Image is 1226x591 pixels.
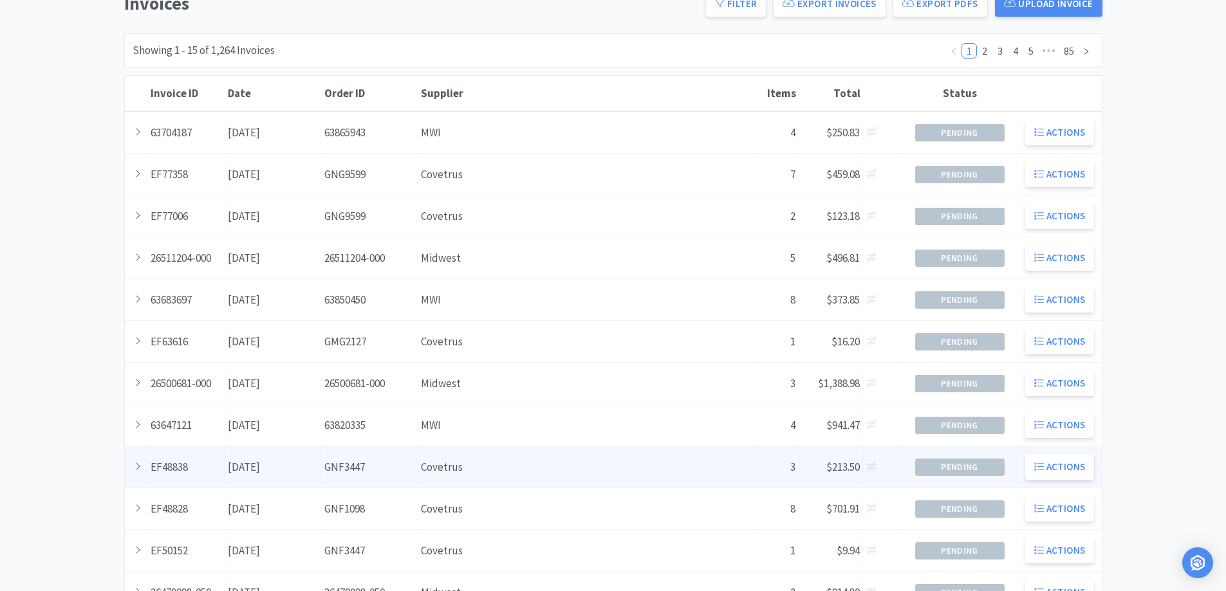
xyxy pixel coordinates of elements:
span: Pending [916,459,1004,475]
div: GMG2127 [321,325,418,358]
div: 4 [754,409,799,442]
div: 1 [754,325,799,358]
li: 1 [961,43,977,59]
div: Midwest [418,367,754,400]
div: Total [803,86,860,100]
div: 3 [754,451,799,484]
div: 26500681-000 [321,367,418,400]
div: MWI [418,409,754,442]
div: EF77358 [147,158,225,191]
div: Showing 1 - 15 of 1,264 Invoices [133,42,275,59]
div: GNF3447 [321,534,418,567]
span: Pending [916,125,1004,141]
div: [DATE] [225,493,321,525]
span: ••• [1039,43,1059,59]
div: [DATE] [225,409,321,442]
div: 63647121 [147,409,225,442]
span: $213.50 [826,460,860,474]
div: Date [228,86,318,100]
a: 2 [978,44,992,58]
a: 1 [962,44,976,58]
div: 63704187 [147,116,225,149]
button: Actions [1025,370,1095,396]
div: 2 [754,200,799,233]
span: $373.85 [826,293,860,307]
span: Pending [916,292,1004,308]
div: 63820335 [321,409,418,442]
li: Next 5 Pages [1039,43,1059,59]
div: Covetrus [418,451,754,484]
div: Covetrus [418,200,754,233]
div: [DATE] [225,367,321,400]
div: 1 [754,534,799,567]
span: $701.91 [826,502,860,516]
div: MWI [418,116,754,149]
span: Pending [916,376,1004,392]
div: [DATE] [225,116,321,149]
div: [DATE] [225,325,321,358]
span: Pending [916,501,1004,517]
li: 85 [1059,43,1079,59]
a: 85 [1060,44,1078,58]
div: Covetrus [418,158,754,191]
span: $250.83 [826,125,860,140]
div: [DATE] [225,451,321,484]
span: $123.18 [826,209,860,223]
div: GNF1098 [321,493,418,525]
div: EF77006 [147,200,225,233]
li: 2 [977,43,992,59]
i: icon: left [950,48,958,55]
div: 26511204-000 [321,242,418,275]
button: Actions [1025,203,1095,229]
li: 3 [992,43,1008,59]
button: Actions [1025,161,1095,187]
span: Pending [916,334,1004,350]
div: Covetrus [418,325,754,358]
div: [DATE] [225,242,321,275]
span: $1,388.98 [818,376,860,390]
div: Midwest [418,242,754,275]
li: 4 [1008,43,1023,59]
div: Covetrus [418,534,754,567]
div: GNG9599 [321,200,418,233]
div: Status [906,86,1015,100]
div: 8 [754,284,799,316]
div: GNG9599 [321,158,418,191]
button: Actions [1025,329,1095,354]
div: MWI [418,284,754,316]
button: Actions [1025,245,1095,271]
div: 4 [754,116,799,149]
div: Covetrus [418,493,754,525]
div: Open Intercom Messenger [1182,547,1213,578]
a: 4 [1008,44,1023,58]
div: GNF3447 [321,451,418,484]
span: $941.47 [826,418,860,432]
div: [DATE] [225,284,321,316]
span: Pending [916,417,1004,433]
a: 3 [993,44,1007,58]
button: Actions [1025,496,1095,522]
a: 5 [1024,44,1038,58]
span: Pending [916,543,1004,559]
span: $16.20 [831,334,860,349]
div: 5 [754,242,799,275]
div: Items [757,86,796,100]
span: Pending [916,167,1004,183]
span: Pending [916,208,1004,224]
div: 26500681-000 [147,367,225,400]
div: [DATE] [225,200,321,233]
div: Order ID [324,86,414,100]
div: [DATE] [225,158,321,191]
li: Previous Page [946,43,961,59]
span: Pending [916,250,1004,266]
div: EF50152 [147,534,225,567]
div: 3 [754,367,799,400]
div: 8 [754,493,799,525]
span: $496.81 [826,251,860,265]
div: 7 [754,158,799,191]
div: EF48838 [147,451,225,484]
div: [DATE] [225,534,321,567]
li: Next Page [1079,43,1094,59]
div: Supplier [421,86,751,100]
span: $9.94 [837,543,860,558]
